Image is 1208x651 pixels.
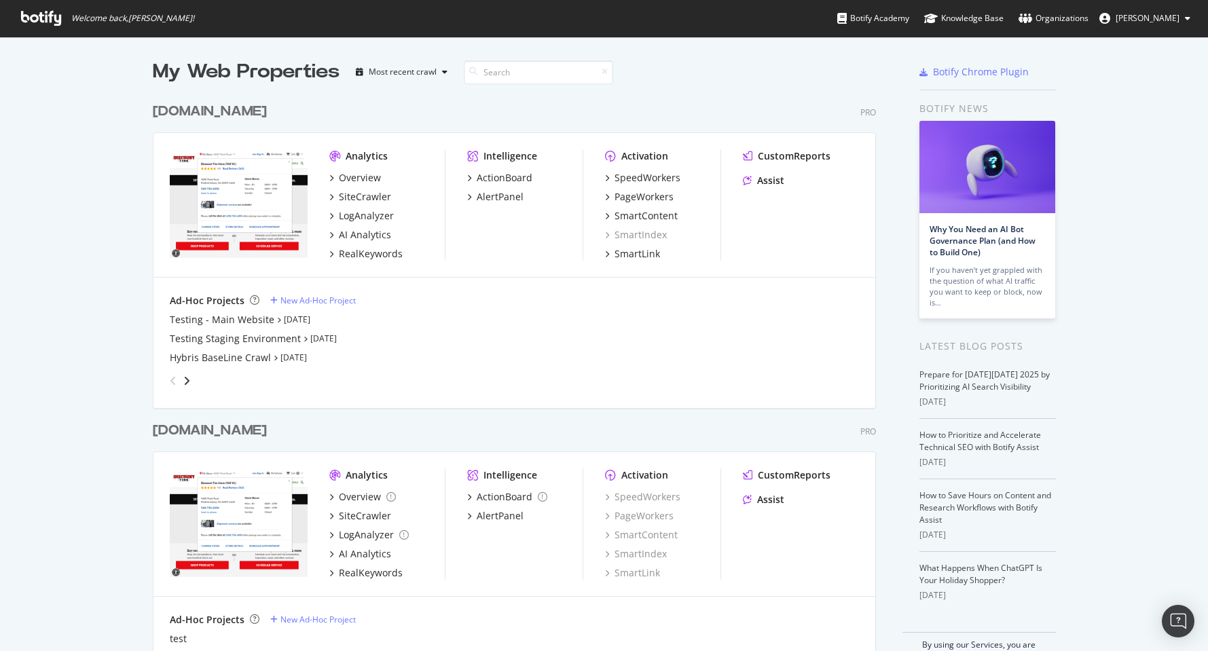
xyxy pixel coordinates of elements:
[170,313,274,327] a: Testing - Main Website
[170,332,301,346] a: Testing Staging Environment
[860,426,876,437] div: Pro
[164,370,182,392] div: angle-left
[339,509,391,523] div: SiteCrawler
[329,228,391,242] a: AI Analytics
[339,209,394,223] div: LogAnalyzer
[743,493,784,506] a: Assist
[329,190,391,204] a: SiteCrawler
[346,149,388,163] div: Analytics
[477,509,524,523] div: AlertPanel
[346,468,388,482] div: Analytics
[919,429,1041,453] a: How to Prioritize and Accelerate Technical SEO with Botify Assist
[339,247,403,261] div: RealKeywords
[71,13,194,24] span: Welcome back, [PERSON_NAME] !
[1162,605,1194,637] div: Open Intercom Messenger
[153,102,272,122] a: [DOMAIN_NAME]
[615,171,680,185] div: SpeedWorkers
[615,190,674,204] div: PageWorkers
[605,490,680,504] a: SpeedWorkers
[329,247,403,261] a: RealKeywords
[933,65,1029,79] div: Botify Chrome Plugin
[615,209,678,223] div: SmartContent
[919,65,1029,79] a: Botify Chrome Plugin
[270,614,356,625] a: New Ad-Hoc Project
[153,421,272,441] a: [DOMAIN_NAME]
[170,468,308,578] img: discounttiresecondary.com
[605,228,667,242] a: SmartIndex
[170,351,271,365] a: Hybris BaseLine Crawl
[280,614,356,625] div: New Ad-Hoc Project
[605,190,674,204] a: PageWorkers
[1019,12,1088,25] div: Organizations
[280,352,307,363] a: [DATE]
[284,314,310,325] a: [DATE]
[605,528,678,542] a: SmartContent
[477,171,532,185] div: ActionBoard
[339,490,381,504] div: Overview
[170,632,187,646] div: test
[329,209,394,223] a: LogAnalyzer
[605,247,660,261] a: SmartLink
[919,529,1056,541] div: [DATE]
[182,374,191,388] div: angle-right
[605,209,678,223] a: SmartContent
[919,396,1056,408] div: [DATE]
[605,566,660,580] a: SmartLink
[919,456,1056,468] div: [DATE]
[464,60,613,84] input: Search
[1116,12,1179,24] span: Erik Hendel
[757,493,784,506] div: Assist
[467,490,547,504] a: ActionBoard
[621,149,668,163] div: Activation
[605,509,674,523] div: PageWorkers
[170,613,244,627] div: Ad-Hoc Projects
[930,265,1045,308] div: If you haven’t yet grappled with the question of what AI traffic you want to keep or block, now is…
[919,121,1055,213] img: Why You Need an AI Bot Governance Plan (and How to Build One)
[483,149,537,163] div: Intelligence
[280,295,356,306] div: New Ad-Hoc Project
[924,12,1004,25] div: Knowledge Base
[919,101,1056,116] div: Botify news
[329,528,409,542] a: LogAnalyzer
[919,339,1056,354] div: Latest Blog Posts
[919,562,1042,586] a: What Happens When ChatGPT Is Your Holiday Shopper?
[477,190,524,204] div: AlertPanel
[310,333,337,344] a: [DATE]
[339,190,391,204] div: SiteCrawler
[339,171,381,185] div: Overview
[170,294,244,308] div: Ad-Hoc Projects
[605,171,680,185] a: SpeedWorkers
[919,369,1050,392] a: Prepare for [DATE][DATE] 2025 by Prioritizing AI Search Visibility
[477,490,532,504] div: ActionBoard
[919,489,1051,525] a: How to Save Hours on Content and Research Workflows with Botify Assist
[153,102,267,122] div: [DOMAIN_NAME]
[170,149,308,259] img: discounttire.com
[743,149,830,163] a: CustomReports
[350,61,453,83] button: Most recent crawl
[860,107,876,118] div: Pro
[483,468,537,482] div: Intelligence
[369,68,437,76] div: Most recent crawl
[758,468,830,482] div: CustomReports
[270,295,356,306] a: New Ad-Hoc Project
[467,509,524,523] a: AlertPanel
[605,547,667,561] a: SmartIndex
[621,468,668,482] div: Activation
[339,566,403,580] div: RealKeywords
[153,421,267,441] div: [DOMAIN_NAME]
[743,174,784,187] a: Assist
[339,228,391,242] div: AI Analytics
[467,171,532,185] a: ActionBoard
[339,528,394,542] div: LogAnalyzer
[329,490,396,504] a: Overview
[743,468,830,482] a: CustomReports
[329,171,381,185] a: Overview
